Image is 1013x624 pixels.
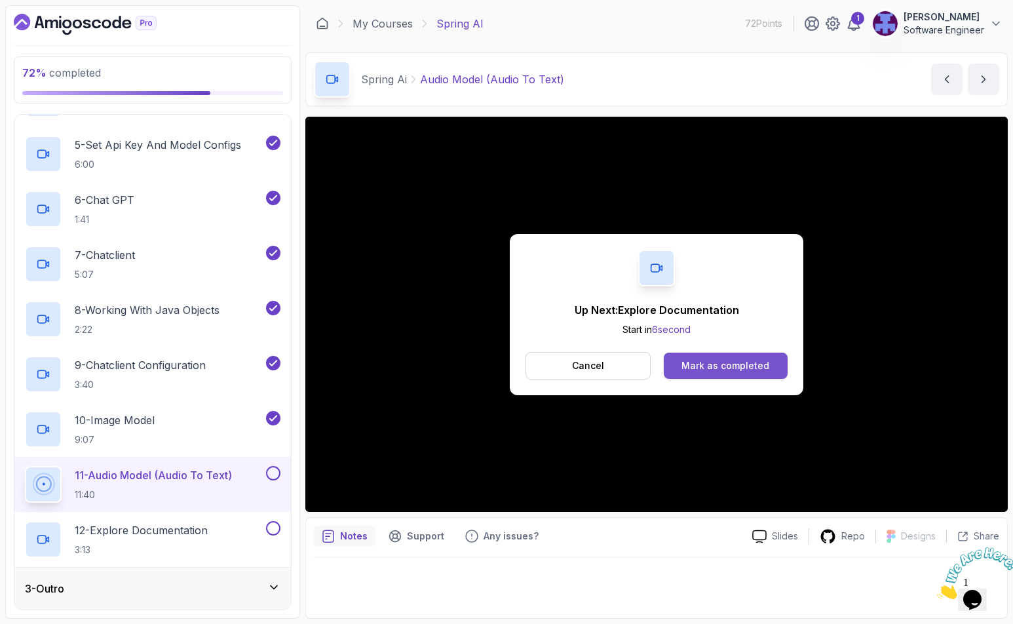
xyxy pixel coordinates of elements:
[75,213,134,226] p: 1:41
[316,17,329,30] a: Dashboard
[5,5,10,16] span: 1
[361,71,407,87] p: Spring Ai
[75,192,134,208] p: 6 - Chat GPT
[745,17,782,30] p: 72 Points
[25,136,280,172] button: 5-Set Api Key And Model Configs6:00
[75,268,135,281] p: 5:07
[974,530,999,543] p: Share
[841,530,865,543] p: Repo
[681,359,769,372] div: Mark as completed
[742,530,809,543] a: Slides
[25,521,280,558] button: 12-Explore Documentation3:13
[75,378,206,391] p: 3:40
[381,526,452,547] button: Support button
[484,530,539,543] p: Any issues?
[526,352,651,380] button: Cancel
[353,16,413,31] a: My Courses
[75,137,241,153] p: 5 - Set Api Key And Model Configs
[22,66,47,79] span: 72 %
[75,357,206,373] p: 9 - Chatclient Configuration
[75,412,155,428] p: 10 - Image Model
[572,359,604,372] p: Cancel
[25,466,280,503] button: 11-Audio Model (Audio To Text)11:40
[772,530,798,543] p: Slides
[75,488,232,501] p: 11:40
[25,411,280,448] button: 10-Image Model9:07
[809,528,875,545] a: Repo
[22,66,101,79] span: completed
[436,16,484,31] p: Spring AI
[75,467,232,483] p: 11 - Audio Model (Audio To Text)
[664,353,788,379] button: Mark as completed
[904,10,984,24] p: [PERSON_NAME]
[575,302,739,318] p: Up Next: Explore Documentation
[305,117,1008,512] iframe: 11 - Audio Model (Audio to Text)
[340,530,368,543] p: Notes
[968,64,999,95] button: next content
[314,526,375,547] button: notes button
[904,24,984,37] p: Software Engineer
[932,542,1013,604] iframe: chat widget
[75,247,135,263] p: 7 - Chatclient
[75,302,220,318] p: 8 - Working With Java Objects
[75,543,208,556] p: 3:13
[901,530,936,543] p: Designs
[25,191,280,227] button: 6-Chat GPT1:41
[946,530,999,543] button: Share
[873,11,898,36] img: user profile image
[931,64,963,95] button: previous content
[75,522,208,538] p: 12 - Explore Documentation
[25,246,280,283] button: 7-Chatclient5:07
[75,433,155,446] p: 9:07
[25,581,64,596] h3: 3 - Outro
[25,356,280,393] button: 9-Chatclient Configuration3:40
[407,530,444,543] p: Support
[5,5,86,57] img: Chat attention grabber
[457,526,546,547] button: Feedback button
[872,10,1003,37] button: user profile image[PERSON_NAME]Software Engineer
[25,301,280,338] button: 8-Working With Java Objects2:22
[851,12,864,25] div: 1
[846,16,862,31] a: 1
[14,14,187,35] a: Dashboard
[420,71,564,87] p: Audio Model (Audio To Text)
[652,324,691,335] span: 6 second
[75,158,241,171] p: 6:00
[575,323,739,336] p: Start in
[75,323,220,336] p: 2:22
[14,568,291,610] button: 3-Outro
